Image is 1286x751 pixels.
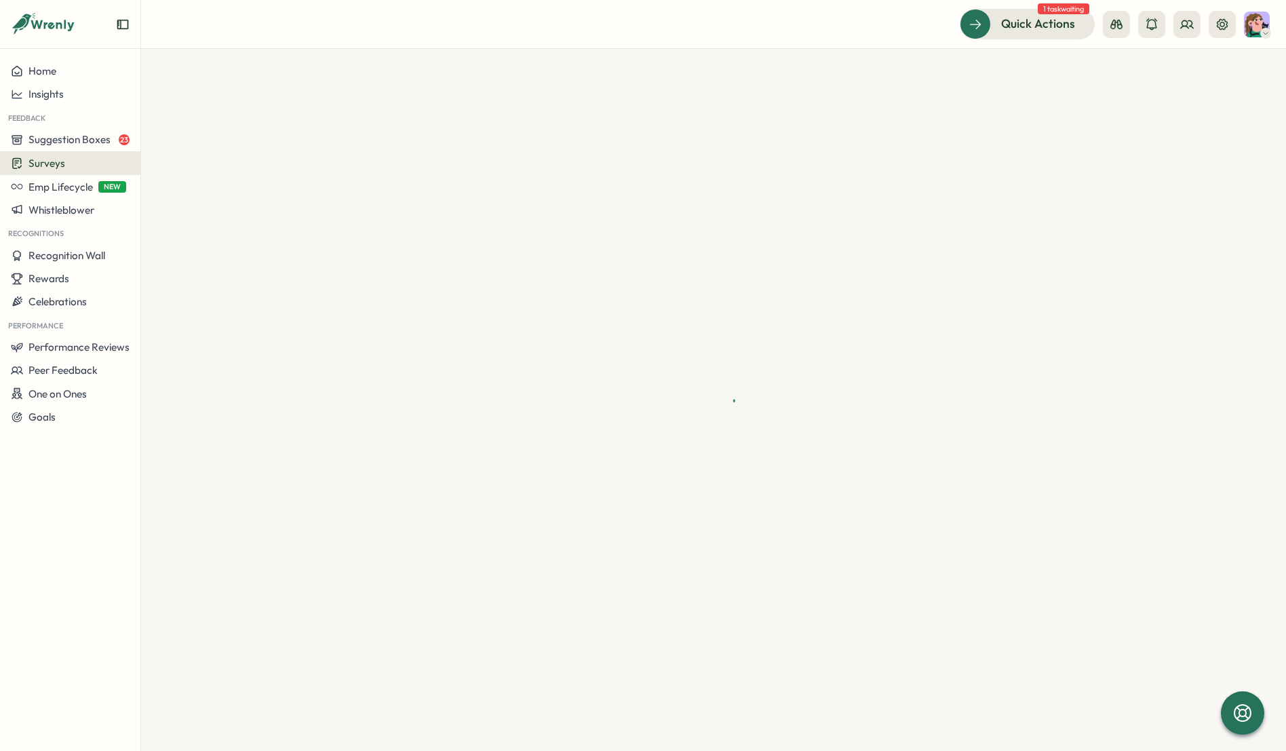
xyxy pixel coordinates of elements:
span: 1 task waiting [1038,3,1089,14]
span: NEW [98,181,126,193]
span: One on Ones [28,387,87,400]
span: Home [28,64,56,77]
span: Goals [28,410,56,423]
span: Suggestion Boxes [28,133,111,146]
span: Rewards [28,272,69,285]
span: Peer Feedback [28,364,98,377]
span: Whistleblower [28,204,94,216]
span: Insights [28,88,64,100]
span: Surveys [28,157,65,170]
button: Quick Actions [960,9,1095,39]
span: Emp Lifecycle [28,180,93,193]
button: Expand sidebar [116,18,130,31]
img: Annie Wilson [1244,12,1270,37]
span: Recognition Wall [28,249,105,262]
span: Performance Reviews [28,341,130,353]
span: Quick Actions [1001,15,1075,33]
span: 23 [119,134,130,145]
span: Celebrations [28,295,87,308]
